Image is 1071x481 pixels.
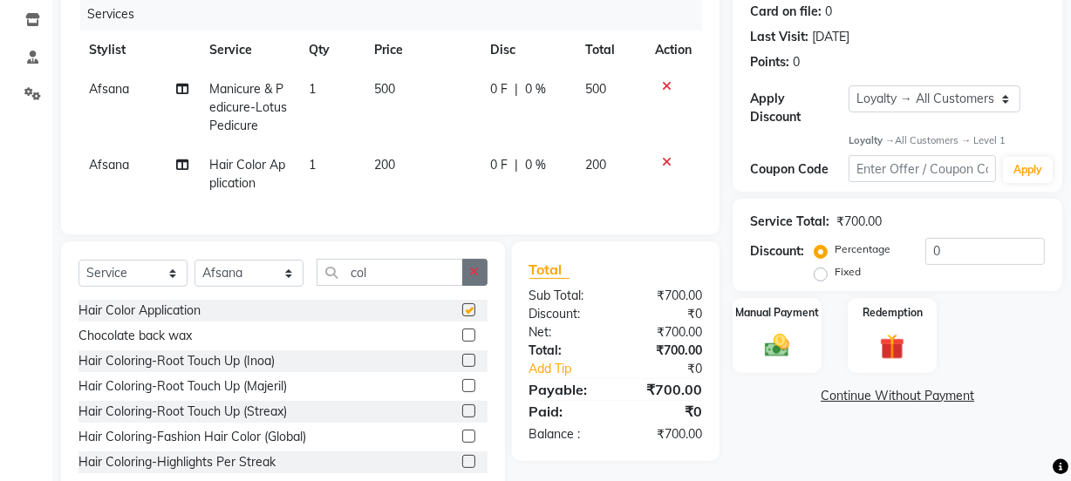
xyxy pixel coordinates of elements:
th: Qty [298,30,364,70]
span: 0 % [525,156,546,174]
div: Hair Coloring-Highlights Per Streak [78,453,276,471]
div: Points: [750,53,789,71]
img: _cash.svg [757,331,797,360]
button: Apply [1003,157,1053,183]
span: Manicure & Pedicure-Lotus Pedicure [210,81,288,133]
span: | [515,156,518,174]
label: Fixed [835,264,861,280]
input: Search or Scan [317,259,463,286]
span: Afsana [89,81,129,97]
label: Manual Payment [735,305,819,321]
span: 0 F [490,156,508,174]
span: 1 [309,81,316,97]
div: Total: [516,342,616,360]
div: ₹700.00 [616,379,715,400]
input: Enter Offer / Coupon Code [849,155,996,182]
div: Discount: [516,305,616,323]
div: All Customers → Level 1 [849,133,1045,148]
div: [DATE] [812,28,849,46]
div: ₹700.00 [616,425,715,444]
label: Redemption [863,305,923,321]
div: 0 [793,53,800,71]
div: ₹0 [616,305,715,323]
div: Hair Coloring-Fashion Hair Color (Global) [78,428,306,446]
div: Hair Coloring-Root Touch Up (Inoa) [78,352,275,370]
div: Sub Total: [516,287,616,305]
span: 200 [585,157,606,173]
div: ₹0 [632,360,715,378]
div: Net: [516,323,616,342]
div: Card on file: [750,3,822,21]
span: 500 [585,81,606,97]
span: 500 [374,81,395,97]
div: Payable: [516,379,616,400]
span: 0 % [525,80,546,98]
span: | [515,80,518,98]
div: Discount: [750,242,804,261]
img: _gift.svg [872,331,912,362]
th: Service [200,30,299,70]
div: ₹700.00 [836,213,882,231]
th: Action [645,30,702,70]
div: Last Visit: [750,28,808,46]
th: Stylist [78,30,200,70]
div: Coupon Code [750,160,849,179]
div: Hair Color Application [78,301,201,320]
div: Paid: [516,401,616,422]
th: Price [364,30,479,70]
div: ₹0 [616,401,715,422]
div: ₹700.00 [616,287,715,305]
span: Afsana [89,157,129,173]
span: 0 F [490,80,508,98]
a: Add Tip [516,360,632,378]
strong: Loyalty → [849,134,895,146]
div: Balance : [516,425,616,444]
label: Percentage [835,241,890,257]
th: Total [575,30,645,70]
div: 0 [825,3,832,21]
div: ₹700.00 [616,323,715,342]
span: 200 [374,157,395,173]
div: Hair Coloring-Root Touch Up (Streax) [78,403,287,421]
div: Apply Discount [750,90,849,126]
div: Hair Coloring-Root Touch Up (Majeril) [78,377,287,396]
span: Total [529,261,570,279]
span: 1 [309,157,316,173]
div: ₹700.00 [616,342,715,360]
div: Chocolate back wax [78,327,192,345]
span: Hair Color Application [210,157,286,191]
div: Service Total: [750,213,829,231]
a: Continue Without Payment [736,387,1059,405]
th: Disc [480,30,575,70]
